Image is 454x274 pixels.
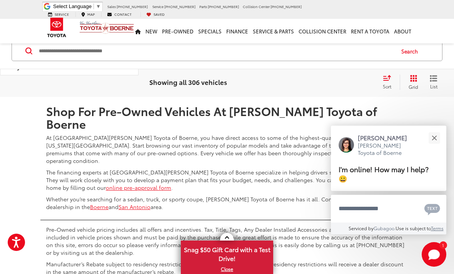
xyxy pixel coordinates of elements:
[117,4,148,9] span: [PHONE_NUMBER]
[46,105,408,130] h2: Shop For Pre-Owned Vehicles At [PERSON_NAME] Toyota of Boerne
[243,4,270,9] span: Collision Center
[119,203,150,211] a: San Antonio
[396,225,431,231] span: Use is subject to
[164,4,195,9] span: [PHONE_NUMBER]
[296,19,349,43] a: Collision Center
[422,200,442,217] button: Chat with SMS
[46,195,408,211] p: Whether you’re searching for a sedan, truck, or sporty coupe, [PERSON_NAME] Toyota of Boerne has ...
[349,19,392,43] a: Rent a Toyota
[358,133,415,142] p: [PERSON_NAME]
[374,225,396,231] a: Gubagoo.
[13,62,37,70] div: Cylinder
[143,19,160,43] a: New
[422,242,446,267] button: Toggle Chat Window
[38,42,394,60] input: Search by Make, Model, or Keyword
[424,203,440,215] svg: Text
[400,74,424,90] button: Grid View
[75,12,100,17] a: Map
[152,4,164,9] span: Service
[426,130,442,146] button: Close
[90,203,108,211] a: Boerne
[358,142,415,157] p: [PERSON_NAME] Toyota of Boerne
[196,19,224,43] a: Specials
[208,4,239,9] span: [PHONE_NUMBER]
[46,226,408,256] p: Pre-Owned vehicle pricing includes all offers and incentives. Tax, Title, Tags, Any Dealer Instal...
[55,12,69,17] span: Service
[182,241,272,265] span: Snag $50 Gift Card with a Test Drive!
[331,195,446,223] textarea: Type your message
[106,184,171,191] a: online pre-approval form
[270,4,302,9] span: [PHONE_NUMBER]
[431,225,444,231] a: Terms
[349,225,374,231] span: Serviced by
[114,12,132,17] span: Contact
[160,19,196,43] a: Pre-Owned
[392,19,414,43] a: About
[46,168,408,191] p: The financing experts at [GEOGRAPHIC_DATA][PERSON_NAME] Toyota of Boerne specialize in helping dr...
[430,83,437,90] span: List
[53,3,101,9] a: Select Language​
[96,3,101,9] span: ▼
[339,164,429,183] span: I'm online! How may I help? 😀
[42,15,71,40] img: Toyota
[93,3,94,9] span: ​
[442,243,444,247] span: 1
[140,12,170,17] a: My Saved Vehicles
[224,19,250,43] a: Finance
[149,77,227,86] span: Showing all 306 vehicles
[87,12,95,17] span: Map
[107,4,116,9] span: Sales
[79,21,134,34] img: Vic Vaughan Toyota of Boerne
[42,12,75,17] a: Service
[199,4,207,9] span: Parts
[101,12,137,17] a: Contact
[424,74,443,90] button: List View
[379,74,400,90] button: Select sort value
[250,19,296,43] a: Service & Parts: Opens in a new tab
[331,126,446,234] div: Close[PERSON_NAME][PERSON_NAME] Toyota of BoerneI'm online! How may I help? 😀Type your messageCha...
[46,134,408,164] p: At [GEOGRAPHIC_DATA][PERSON_NAME] Toyota of Boerne, you have direct access to some of the highest...
[154,12,165,17] span: Saved
[422,242,446,267] svg: Start Chat
[394,41,429,60] button: Search
[53,3,92,9] span: Select Language
[383,83,391,89] span: Sort
[133,19,143,43] a: Home
[409,83,418,90] span: Grid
